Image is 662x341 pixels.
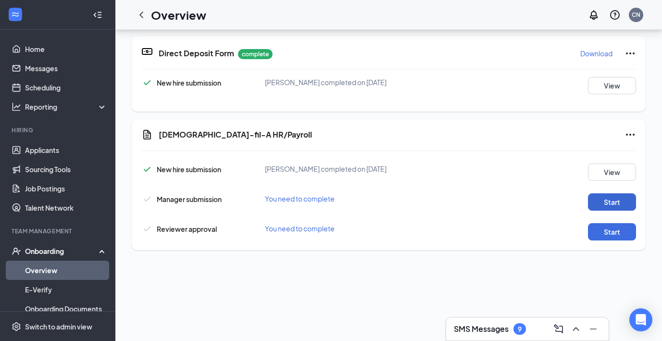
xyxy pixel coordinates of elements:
[93,10,102,20] svg: Collapse
[25,59,107,78] a: Messages
[12,126,105,134] div: Hiring
[25,102,108,112] div: Reporting
[25,160,107,179] a: Sourcing Tools
[25,179,107,198] a: Job Postings
[151,7,206,23] h1: Overview
[141,223,153,235] svg: Checkmark
[12,227,105,235] div: Team Management
[609,9,621,21] svg: QuestionInfo
[588,193,636,211] button: Start
[12,246,21,256] svg: UserCheck
[141,164,153,175] svg: Checkmark
[25,78,107,97] a: Scheduling
[238,49,273,59] p: complete
[625,48,636,59] svg: Ellipses
[265,78,387,87] span: [PERSON_NAME] completed on [DATE]
[588,77,636,94] button: View
[265,194,335,203] span: You need to complete
[625,129,636,140] svg: Ellipses
[159,48,234,59] h5: Direct Deposit Form
[586,321,601,337] button: Minimize
[141,77,153,88] svg: Checkmark
[25,280,107,299] a: E-Verify
[518,325,522,333] div: 9
[25,322,92,331] div: Switch to admin view
[588,9,600,21] svg: Notifications
[12,322,21,331] svg: Settings
[551,321,566,337] button: ComposeMessage
[553,323,564,335] svg: ComposeMessage
[629,308,652,331] div: Open Intercom Messenger
[141,193,153,205] svg: Checkmark
[580,49,612,58] p: Download
[141,46,153,57] svg: DirectDepositIcon
[157,78,221,87] span: New hire submission
[141,129,153,140] svg: Document
[588,223,636,240] button: Start
[136,9,147,21] svg: ChevronLeft
[454,324,509,334] h3: SMS Messages
[588,164,636,181] button: View
[25,299,107,318] a: Onboarding Documents
[12,102,21,112] svg: Analysis
[265,164,387,173] span: [PERSON_NAME] completed on [DATE]
[25,246,99,256] div: Onboarding
[25,261,107,280] a: Overview
[25,140,107,160] a: Applicants
[157,165,221,174] span: New hire submission
[587,323,599,335] svg: Minimize
[568,321,584,337] button: ChevronUp
[157,225,217,233] span: Reviewer approval
[157,195,222,203] span: Manager submission
[25,198,107,217] a: Talent Network
[632,11,640,19] div: CN
[580,46,613,61] button: Download
[265,224,335,233] span: You need to complete
[25,39,107,59] a: Home
[570,323,582,335] svg: ChevronUp
[159,129,312,140] h5: [DEMOGRAPHIC_DATA]-fil-A HR/Payroll
[11,10,20,19] svg: WorkstreamLogo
